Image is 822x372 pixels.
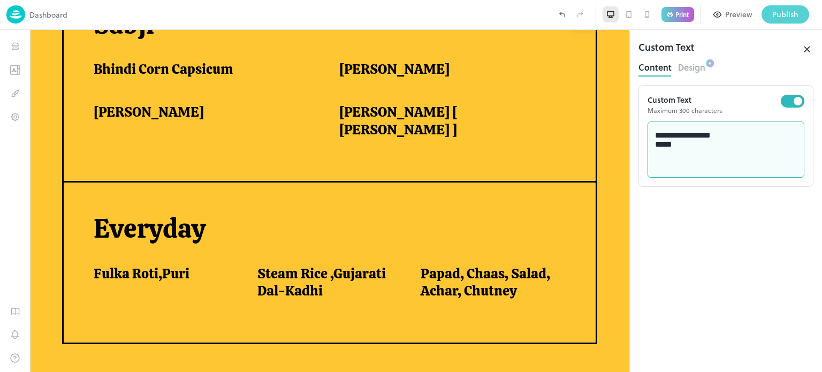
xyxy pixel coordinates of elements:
button: Preview [707,5,758,24]
span: [PERSON_NAME] [ [PERSON_NAME] ] [309,73,529,108]
span: Papad, Chaas, Salad, Achar, Chutney [391,235,528,270]
label: Redo (Ctrl + Y) [571,5,589,24]
p: Everyday [64,183,542,215]
label: Undo (Ctrl + Z) [553,5,571,24]
div: Publish [772,9,798,20]
p: Dashboard [29,9,67,20]
span: [PERSON_NAME] [64,73,174,91]
span: Fulka Roti,Puri [64,235,159,253]
p: Custom Text [648,94,781,105]
button: Design [678,59,705,73]
p: Print [675,11,689,18]
div: Preview [725,9,752,20]
button: Content [638,59,672,73]
img: logo-86c26b7e.jpg [6,5,25,24]
p: Maximum 300 characters [648,105,781,115]
div: Custom Text [638,40,695,59]
span: [PERSON_NAME] [309,31,420,48]
span: Steam Rice ,Gujarati Dal-Kadhi [227,235,365,270]
span: Bhindi Corn Capsicum [64,31,203,48]
button: Publish [762,5,809,24]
